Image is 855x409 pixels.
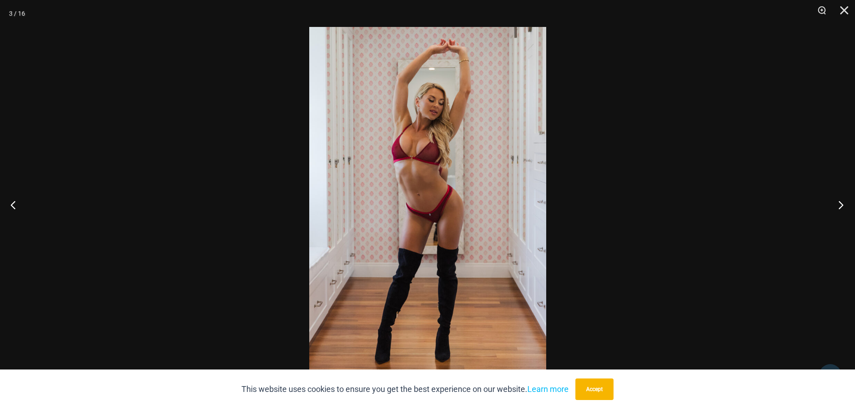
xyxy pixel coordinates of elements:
[527,384,569,394] a: Learn more
[9,7,25,20] div: 3 / 16
[821,182,855,227] button: Next
[241,383,569,396] p: This website uses cookies to ensure you get the best experience on our website.
[575,378,614,400] button: Accept
[309,27,546,382] img: Guilty Pleasures Red 1045 Bra 6045 Thong 01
